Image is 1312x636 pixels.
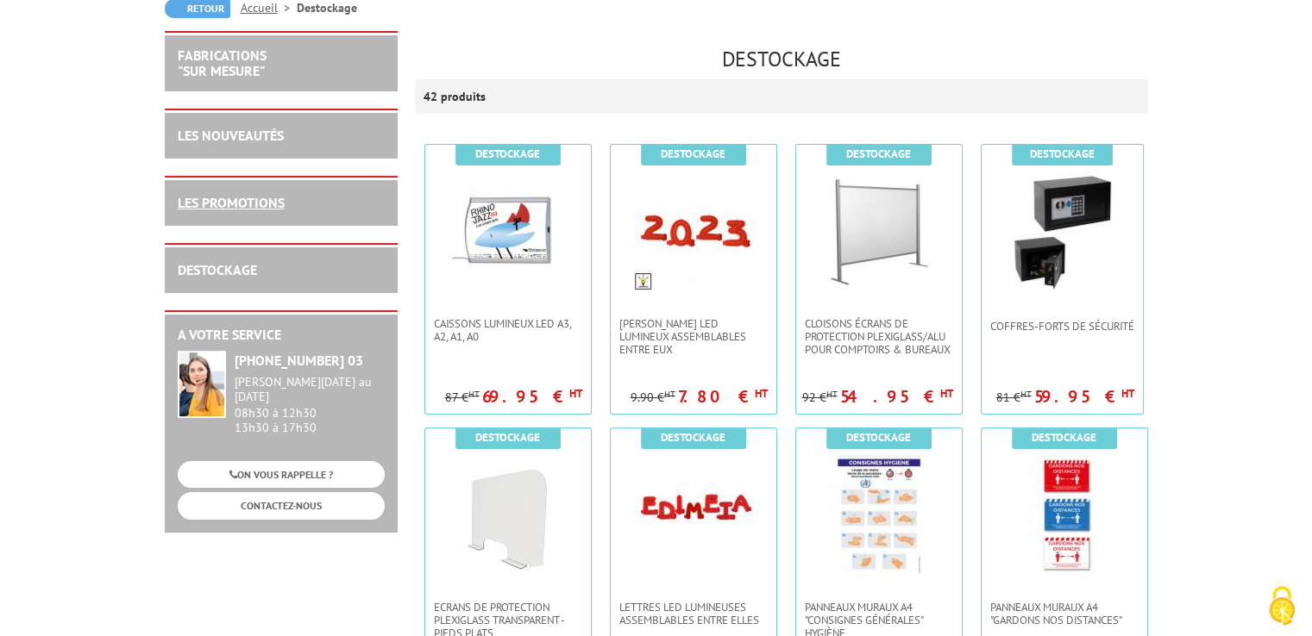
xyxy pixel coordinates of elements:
span: Caissons lumineux LED A3, A2, A1, A0 [434,317,582,343]
a: ON VOUS RAPPELLE ? [178,461,385,488]
a: Cloisons Écrans de protection Plexiglass/Alu pour comptoirs & Bureaux [796,317,962,356]
p: 54.95 € [840,391,953,402]
img: Cloisons Écrans de protection Plexiglass/Alu pour comptoirs & Bureaux [819,171,939,291]
sup: HT [569,386,582,401]
sup: HT [1020,388,1032,400]
div: [PERSON_NAME][DATE] au [DATE] [235,375,385,404]
img: Caissons lumineux LED A3, A2, A1, A0 [448,171,568,291]
span: Lettres LED lumineuses assemblables entre elles [619,601,768,627]
span: Destockage [722,46,841,72]
img: Chiffres LED lumineux assemblables entre eux [633,171,754,291]
button: Cookies (fenêtre modale) [1252,577,1312,636]
b: Destockage [846,430,911,445]
img: ECRANS DE PROTECTION PLEXIGLASS TRANSPARENT - Pieds plats [448,454,568,575]
sup: HT [1121,386,1134,401]
a: CONTACTEZ-NOUS [178,492,385,519]
b: Destockage [846,147,911,161]
h2: A votre service [178,327,385,343]
b: Destockage [661,147,725,161]
img: Cookies (fenêtre modale) [1260,584,1303,627]
p: 69.95 € [482,391,582,402]
img: widget-service.jpg [178,351,226,418]
img: Coffres-forts de sécurité [1001,171,1122,291]
sup: HT [940,386,953,401]
a: [PERSON_NAME] LED lumineux assemblables entre eux [611,317,776,356]
a: DESTOCKAGE [178,261,257,278]
span: Coffres-forts de sécurité [990,320,1134,333]
span: Panneaux muraux A4 "Gardons nos Distances" [990,601,1139,627]
sup: HT [755,386,768,401]
sup: HT [826,388,838,400]
b: Destockage [475,147,540,161]
span: Cloisons Écrans de protection Plexiglass/Alu pour comptoirs & Bureaux [805,317,953,356]
img: Lettres LED lumineuses assemblables entre elles [633,454,754,575]
strong: [PHONE_NUMBER] 03 [235,352,363,369]
b: Destockage [1032,430,1096,445]
p: 81 € [996,391,1032,404]
a: Lettres LED lumineuses assemblables entre elles [611,601,776,627]
a: LES PROMOTIONS [178,194,285,211]
a: FABRICATIONS"Sur Mesure" [178,47,267,79]
p: 59.95 € [1034,391,1134,402]
p: 7.80 € [678,391,768,402]
sup: HT [664,388,675,400]
div: 08h30 à 12h30 13h30 à 17h30 [235,375,385,434]
a: LES NOUVEAUTÉS [178,127,284,144]
a: Caissons lumineux LED A3, A2, A1, A0 [425,317,591,343]
img: Panneaux muraux A4 [1004,454,1125,575]
sup: HT [468,388,480,400]
p: 42 produits [424,79,488,114]
p: 87 € [445,391,480,404]
p: 92 € [802,391,838,404]
b: Destockage [475,430,540,445]
a: Panneaux muraux A4 "Gardons nos Distances" [982,601,1147,627]
p: 9.90 € [631,391,675,404]
img: Panneaux muraux A4 [819,454,939,575]
span: [PERSON_NAME] LED lumineux assemblables entre eux [619,317,768,356]
b: Destockage [1030,147,1095,161]
b: Destockage [661,430,725,445]
a: Coffres-forts de sécurité [982,320,1143,333]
